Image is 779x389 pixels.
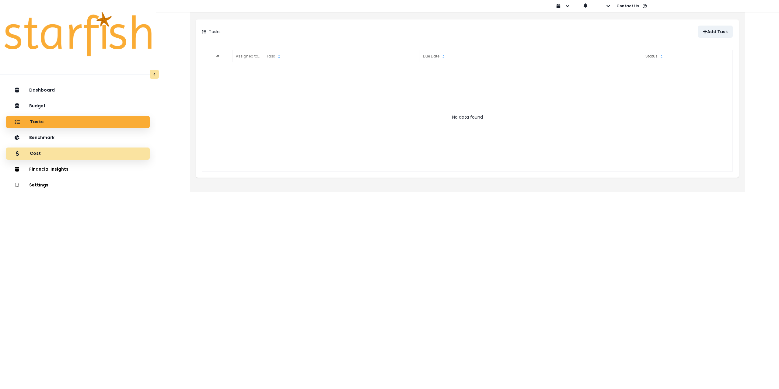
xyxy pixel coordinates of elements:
button: Budget [6,100,150,112]
button: Benchmark [6,132,150,144]
button: Cost [6,148,150,160]
button: Settings [6,179,150,191]
div: Status [576,50,733,62]
button: Tasks [6,116,150,128]
p: Add Task [707,29,728,34]
svg: sort [441,54,446,59]
div: Assigned to [233,50,263,62]
svg: sort [277,54,281,59]
div: Due Date [420,50,577,62]
p: Benchmark [29,135,54,140]
button: Add Task [698,26,733,38]
svg: sort [659,54,664,59]
div: Task [263,50,420,62]
p: Budget [29,103,46,109]
button: Financial Insights [6,163,150,175]
p: Tasks [30,119,44,125]
div: No data found [202,111,732,123]
button: Dashboard [6,84,150,96]
div: # [202,50,233,62]
p: Tasks [209,29,221,35]
p: Cost [30,151,41,156]
svg: sort [260,54,264,59]
p: Dashboard [29,88,55,93]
